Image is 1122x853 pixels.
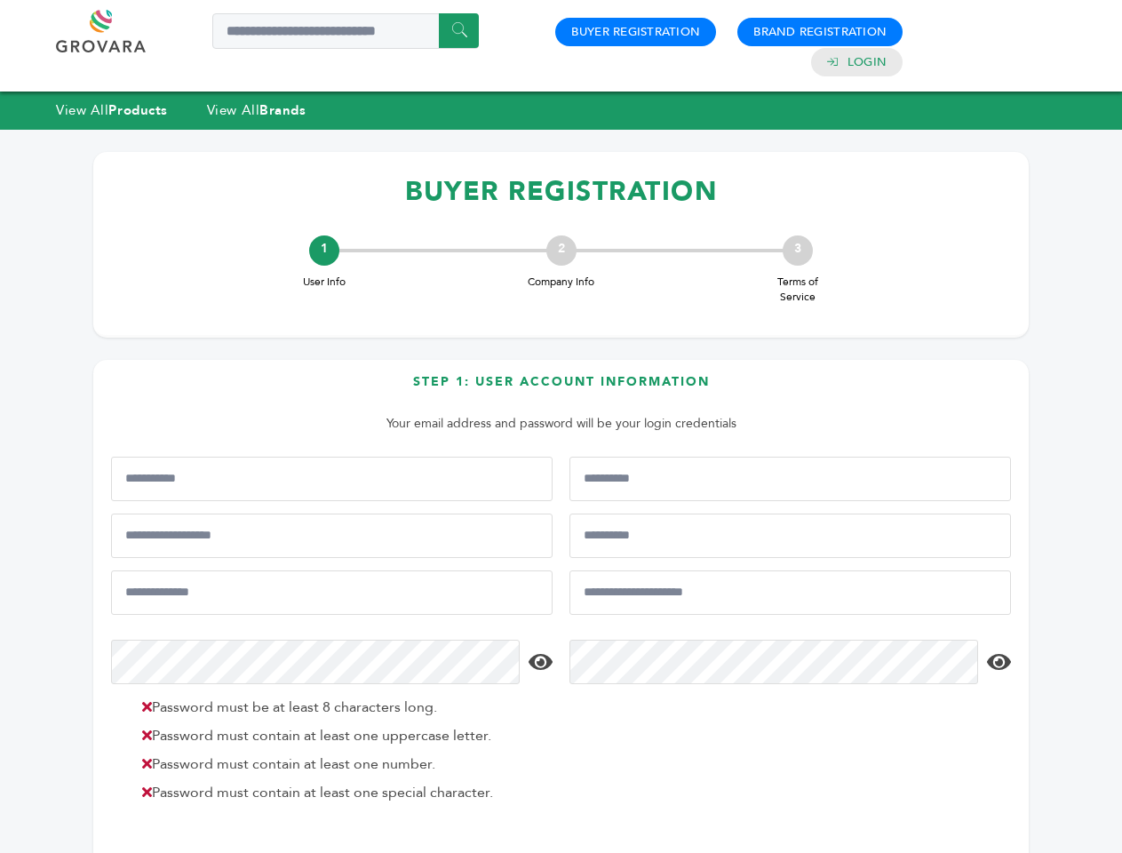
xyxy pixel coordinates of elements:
[212,13,479,49] input: Search a product or brand...
[762,275,833,305] span: Terms of Service
[783,235,813,266] div: 3
[207,101,306,119] a: View AllBrands
[108,101,167,119] strong: Products
[571,24,700,40] a: Buyer Registration
[111,165,1011,218] h1: BUYER REGISTRATION
[111,640,520,684] input: Password*
[569,570,1011,615] input: Confirm Email Address*
[111,570,553,615] input: Email Address*
[56,101,168,119] a: View AllProducts
[546,235,577,266] div: 2
[289,275,360,290] span: User Info
[526,275,597,290] span: Company Info
[133,782,548,803] li: Password must contain at least one special character.
[847,54,887,70] a: Login
[120,413,1002,434] p: Your email address and password will be your login credentials
[133,697,548,718] li: Password must be at least 8 characters long.
[569,514,1011,558] input: Job Title*
[111,514,553,558] input: Mobile Phone Number
[753,24,887,40] a: Brand Registration
[259,101,306,119] strong: Brands
[111,373,1011,404] h3: Step 1: User Account Information
[569,640,978,684] input: Confirm Password*
[309,235,339,266] div: 1
[569,457,1011,501] input: Last Name*
[111,457,553,501] input: First Name*
[133,725,548,746] li: Password must contain at least one uppercase letter.
[133,753,548,775] li: Password must contain at least one number.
